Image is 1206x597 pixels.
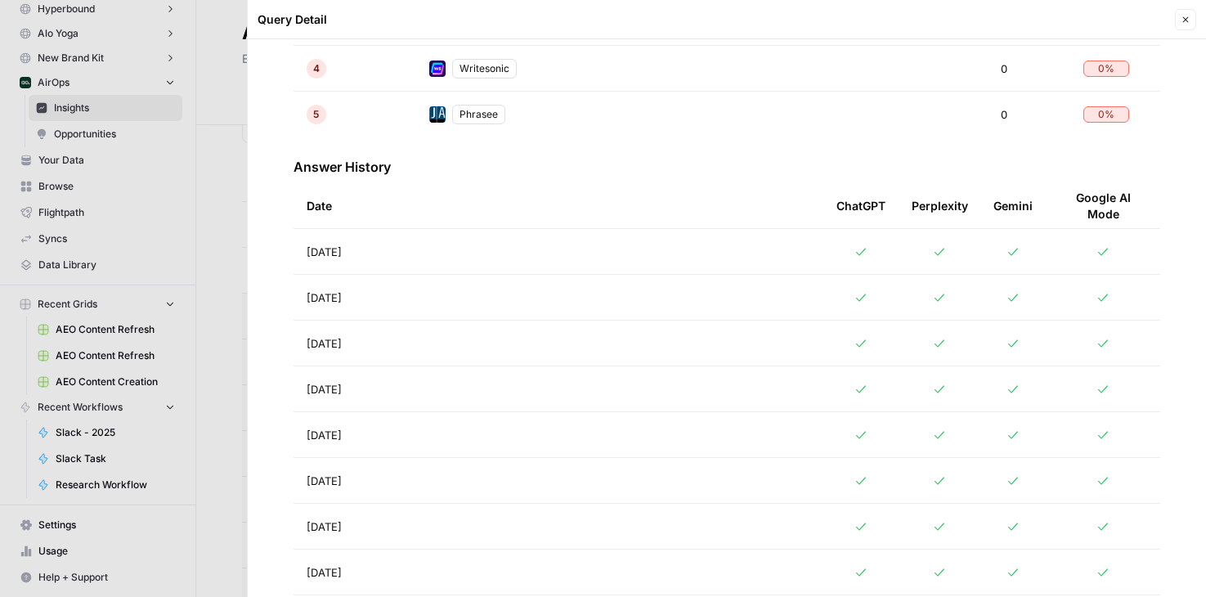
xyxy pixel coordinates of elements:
h3: Answer History [294,157,1160,177]
img: 1g82l3ejte092e21yheja5clfcxz [429,106,446,123]
span: 0 [1001,61,1007,77]
span: 5 [313,107,319,122]
span: 0 % [1098,107,1114,122]
span: [DATE] [307,335,342,352]
span: 4 [313,61,320,76]
div: Google AI Mode [1059,183,1147,228]
span: [DATE] [307,427,342,443]
span: [DATE] [307,290,342,306]
div: Perplexity [912,183,968,228]
span: [DATE] [307,518,342,535]
div: Phrasee [452,105,505,124]
span: 0 % [1098,61,1114,76]
span: [DATE] [307,381,342,397]
div: Query Detail [258,11,1170,28]
img: cbtemd9yngpxf5d3cs29ym8ckjcf [429,61,446,77]
div: Writesonic [452,59,517,79]
div: Gemini [993,183,1033,228]
span: [DATE] [307,564,342,581]
span: 0 [1001,106,1007,123]
div: ChatGPT [836,183,885,228]
span: [DATE] [307,473,342,489]
span: [DATE] [307,244,342,260]
div: Date [307,183,810,228]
